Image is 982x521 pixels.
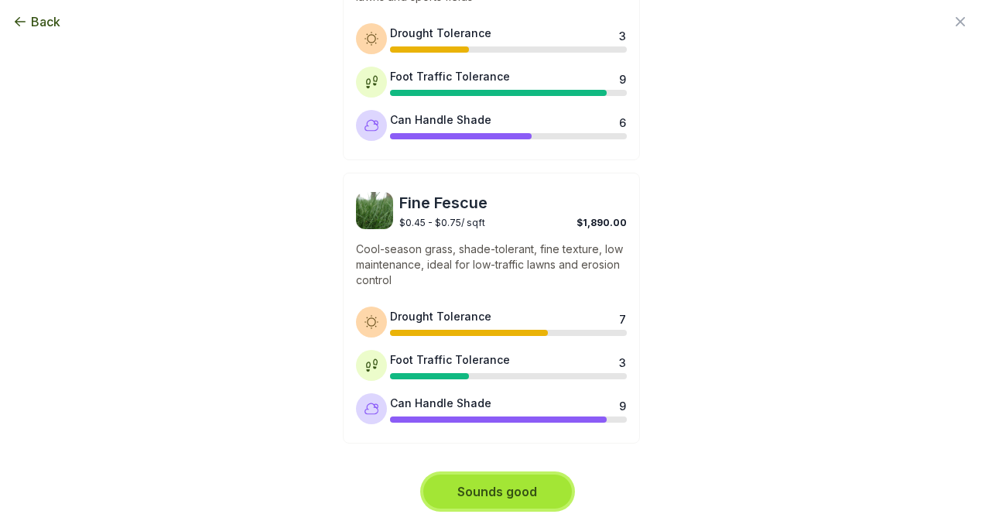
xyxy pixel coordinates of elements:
div: 6 [619,115,625,127]
p: Cool-season grass, shade-tolerant, fine texture, low maintenance, ideal for low-traffic lawns and... [356,242,627,288]
img: Fine Fescue sod image [356,192,393,229]
span: Back [31,12,60,31]
div: 3 [619,355,625,367]
span: Fine Fescue [399,192,627,214]
button: Back [12,12,60,31]
div: 7 [619,311,625,324]
img: Drought tolerance icon [364,314,379,330]
div: 9 [619,71,625,84]
img: Foot traffic tolerance icon [364,74,379,90]
div: Drought Tolerance [390,308,491,324]
span: $1,890.00 [577,217,627,228]
div: Foot Traffic Tolerance [390,351,510,368]
div: 9 [619,398,625,410]
img: Shade tolerance icon [364,118,379,133]
span: $0.45 - $0.75 / sqft [399,217,485,228]
button: Sounds good [423,475,572,509]
img: Shade tolerance icon [364,401,379,416]
div: Can Handle Shade [390,111,491,128]
div: Foot Traffic Tolerance [390,68,510,84]
div: Can Handle Shade [390,395,491,411]
img: Foot traffic tolerance icon [364,358,379,373]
